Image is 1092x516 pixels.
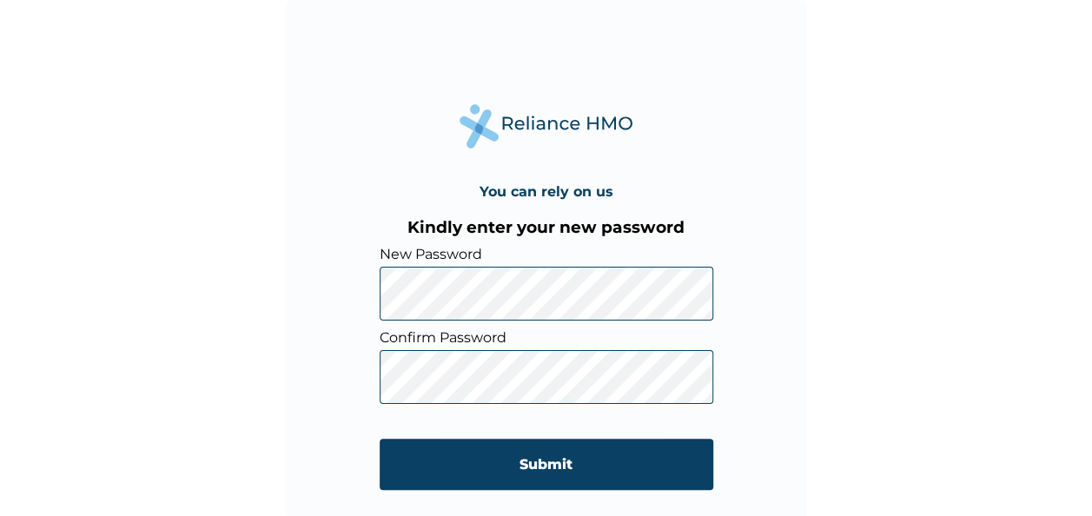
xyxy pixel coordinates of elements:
[460,104,633,149] img: Reliance Health's Logo
[380,246,713,262] label: New Password
[380,217,713,237] h3: Kindly enter your new password
[380,439,713,490] input: Submit
[380,329,713,346] label: Confirm Password
[480,183,613,200] h4: You can rely on us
